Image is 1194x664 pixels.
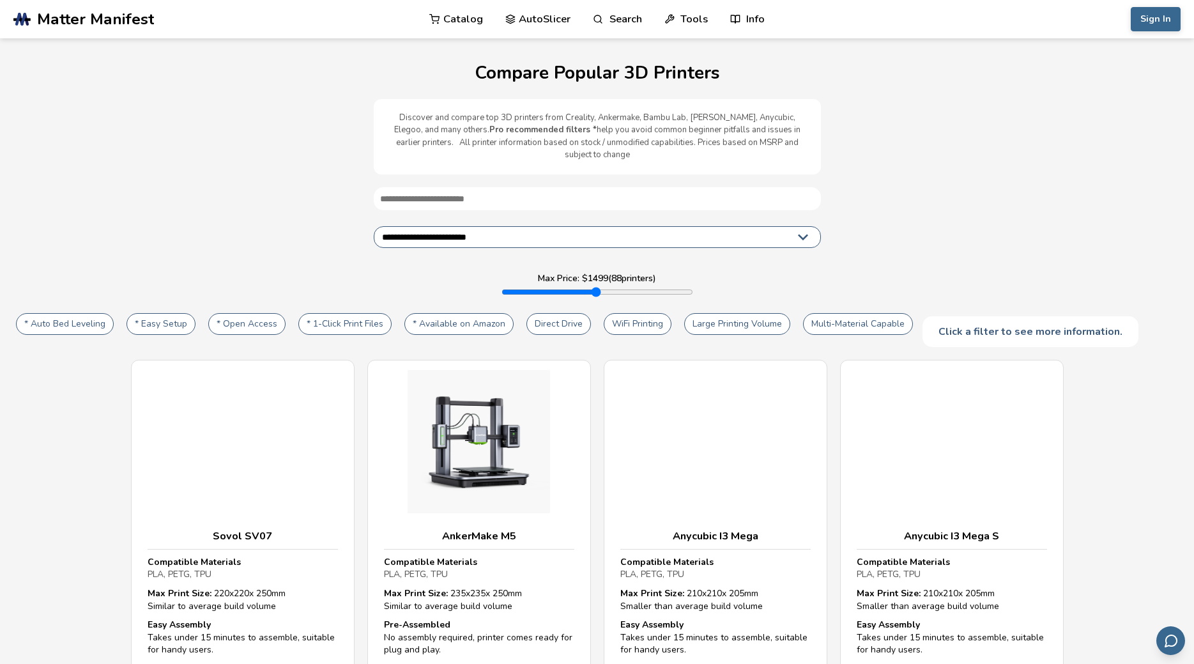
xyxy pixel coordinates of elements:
[620,619,811,656] div: Takes under 15 minutes to assemble, suitable for handy users.
[1156,626,1185,655] button: Send feedback via email
[620,587,684,599] strong: Max Print Size:
[148,587,338,612] div: 220 x 220 x 250 mm Similar to average build volume
[857,619,1047,656] div: Takes under 15 minutes to assemble, suitable for handy users.
[384,619,450,631] strong: Pre-Assembled
[857,556,950,568] strong: Compatible Materials
[13,63,1181,83] h1: Compare Popular 3D Printers
[620,568,684,580] span: PLA, PETG, TPU
[857,587,921,599] strong: Max Print Size:
[857,568,921,580] span: PLA, PETG, TPU
[538,274,656,284] label: Max Price: $ 1499 ( 88 printers)
[1131,7,1181,31] button: Sign In
[126,313,195,335] button: * Easy Setup
[384,530,574,543] h3: AnkerMake M5
[16,313,114,335] button: * Auto Bed Leveling
[620,556,714,568] strong: Compatible Materials
[148,619,211,631] strong: Easy Assembly
[922,316,1138,347] div: Click a filter to see more information.
[148,619,338,656] div: Takes under 15 minutes to assemble, suitable for handy users.
[526,313,591,335] button: Direct Drive
[148,530,338,543] h3: Sovol SV07
[384,619,574,656] div: No assembly required, printer comes ready for plug and play.
[384,587,448,599] strong: Max Print Size:
[404,313,514,335] button: * Available on Amazon
[148,568,211,580] span: PLA, PETG, TPU
[208,313,286,335] button: * Open Access
[620,530,811,543] h3: Anycubic I3 Mega
[298,313,392,335] button: * 1-Click Print Files
[857,530,1047,543] h3: Anycubic I3 Mega S
[620,619,684,631] strong: Easy Assembly
[857,619,920,631] strong: Easy Assembly
[148,556,241,568] strong: Compatible Materials
[37,10,154,28] span: Matter Manifest
[148,587,211,599] strong: Max Print Size:
[384,556,477,568] strong: Compatible Materials
[384,587,574,612] div: 235 x 235 x 250 mm Similar to average build volume
[384,568,448,580] span: PLA, PETG, TPU
[604,313,671,335] button: WiFi Printing
[489,124,597,135] b: Pro recommended filters *
[857,587,1047,612] div: 210 x 210 x 205 mm Smaller than average build volume
[684,313,790,335] button: Large Printing Volume
[803,313,913,335] button: Multi-Material Capable
[620,587,811,612] div: 210 x 210 x 205 mm Smaller than average build volume
[387,112,808,162] p: Discover and compare top 3D printers from Creality, Ankermake, Bambu Lab, [PERSON_NAME], Anycubic...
